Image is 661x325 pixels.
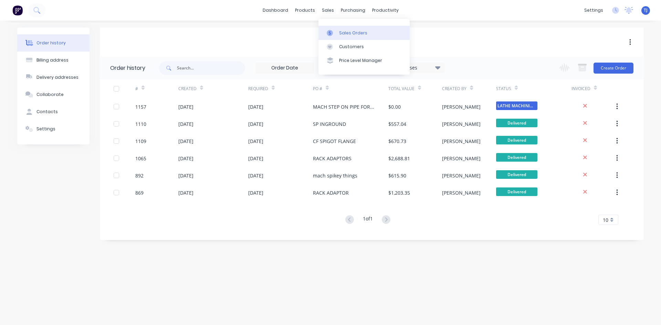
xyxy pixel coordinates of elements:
div: Delivery addresses [36,74,78,80]
span: Delivered [496,136,537,144]
div: Order history [36,40,66,46]
input: Search... [177,61,245,75]
div: PO # [313,86,322,92]
div: products [292,5,318,15]
img: Factory [12,5,23,15]
div: PO # [313,79,388,98]
button: Billing address [17,52,90,69]
div: Total Value [388,79,442,98]
a: Customers [318,40,410,54]
button: Delivery addresses [17,69,90,86]
div: $670.73 [388,138,406,145]
div: 1 of 1 [363,215,373,225]
div: [PERSON_NAME] [442,155,481,162]
span: LATHE MACHINING [496,101,537,110]
span: Delivered [496,119,537,127]
div: Settings [36,126,55,132]
div: Created By [442,86,466,92]
div: $2,688.81 [388,155,410,162]
div: [PERSON_NAME] [442,138,481,145]
div: productivity [369,5,402,15]
div: MACH STEP ON PIPE FOR FLANGE [313,103,375,110]
div: 1065 [135,155,146,162]
div: Order history [110,64,145,72]
a: dashboard [259,5,292,15]
div: Required [248,79,313,98]
div: Status [496,79,571,98]
div: 1109 [135,138,146,145]
div: # [135,79,178,98]
div: [DATE] [178,172,193,179]
span: Delivered [496,187,537,196]
div: [DATE] [178,155,193,162]
div: Price Level Manager [339,57,382,64]
div: Created [178,86,197,92]
input: Order Date [256,63,314,73]
div: [DATE] [248,103,263,110]
div: SP INGROUND [313,120,346,128]
a: Sales Orders [318,26,410,40]
div: [DATE] [178,103,193,110]
button: Order history [17,34,90,52]
div: [PERSON_NAME] [442,103,481,110]
div: 1110 [135,120,146,128]
div: mach spikey things [313,172,357,179]
div: [PERSON_NAME] [442,189,481,196]
div: [PERSON_NAME] [442,172,481,179]
button: Contacts [17,103,90,120]
div: Customers [339,44,364,50]
div: Created [178,79,248,98]
div: Sales Orders [339,30,367,36]
div: sales [318,5,337,15]
div: Invoiced [571,79,615,98]
div: [DATE] [248,172,263,179]
div: Status [496,86,511,92]
button: Create Order [594,63,633,74]
div: [DATE] [178,138,193,145]
div: $1,203.35 [388,189,410,196]
div: CF SPIGOT FLANGE [313,138,356,145]
span: 10 [603,216,608,224]
div: $0.00 [388,103,401,110]
div: [DATE] [178,120,193,128]
button: Collaborate [17,86,90,103]
div: RACK ADAPTOR [313,189,349,196]
div: [DATE] [248,189,263,196]
div: 1157 [135,103,146,110]
span: Delivered [496,153,537,162]
div: [PERSON_NAME] [442,120,481,128]
div: Contacts [36,109,58,115]
div: [DATE] [248,120,263,128]
div: 892 [135,172,144,179]
div: [DATE] [178,189,193,196]
div: # [135,86,138,92]
div: $557.04 [388,120,406,128]
div: Invoiced [571,86,590,92]
div: RACK ADAPTORS [313,155,352,162]
div: 869 [135,189,144,196]
div: Collaborate [36,91,64,98]
div: 22 Statuses [387,64,444,72]
div: Total Value [388,86,415,92]
div: $615.90 [388,172,406,179]
span: TJ [644,7,648,13]
div: settings [581,5,607,15]
div: Required [248,86,268,92]
div: purchasing [337,5,369,15]
a: Price Level Manager [318,54,410,67]
span: Delivered [496,170,537,179]
button: Settings [17,120,90,138]
div: [DATE] [248,138,263,145]
div: [DATE] [248,155,263,162]
div: Created By [442,79,496,98]
div: Billing address [36,57,69,63]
